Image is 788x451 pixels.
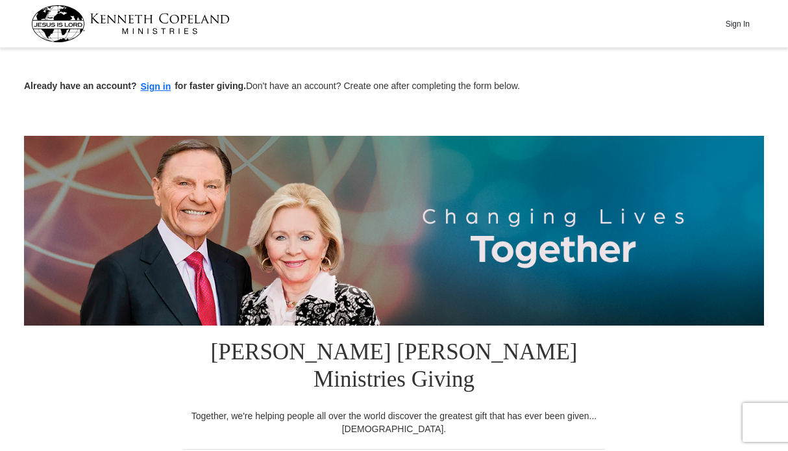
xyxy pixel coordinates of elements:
strong: Already have an account? for faster giving. [24,81,246,91]
div: Together, we're helping people all over the world discover the greatest gift that has ever been g... [183,409,605,435]
h1: [PERSON_NAME] [PERSON_NAME] Ministries Giving [183,326,605,409]
img: kcm-header-logo.svg [31,5,230,42]
button: Sign In [718,14,757,34]
button: Sign in [137,79,175,94]
p: Don't have an account? Create one after completing the form below. [24,79,764,94]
